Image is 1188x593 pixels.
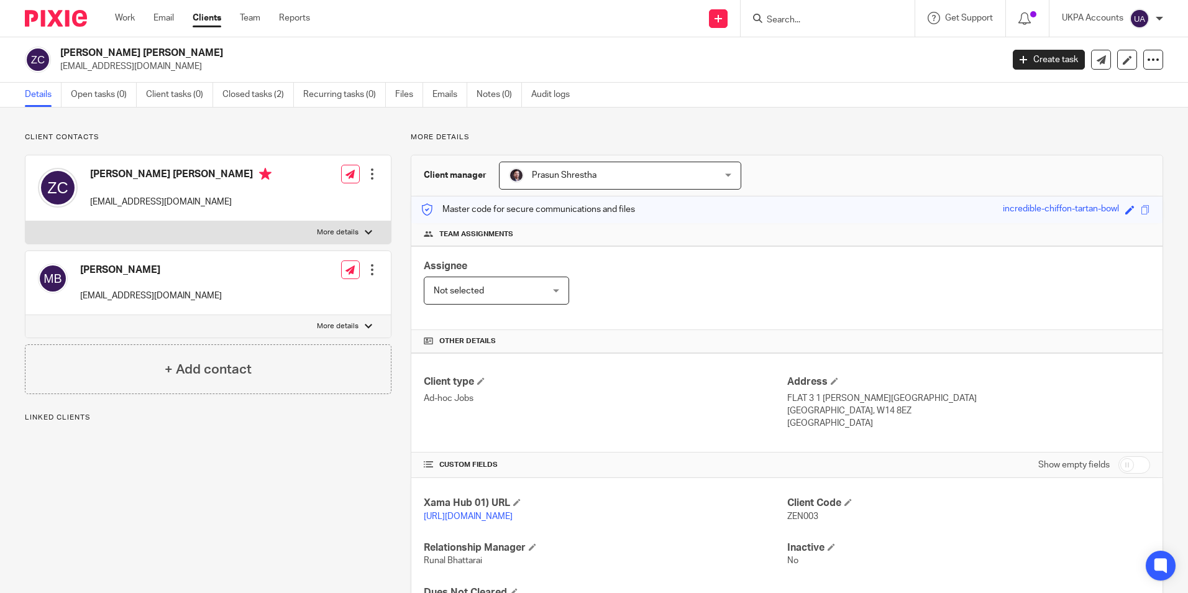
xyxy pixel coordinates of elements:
[424,460,787,470] h4: CUSTOM FIELDS
[787,375,1150,388] h4: Address
[421,203,635,216] p: Master code for secure communications and files
[317,228,359,237] p: More details
[193,12,221,24] a: Clients
[434,287,484,295] span: Not selected
[787,512,818,521] span: ZEN003
[25,83,62,107] a: Details
[165,360,252,379] h4: + Add contact
[424,261,467,271] span: Assignee
[439,336,496,346] span: Other details
[477,83,522,107] a: Notes (0)
[38,264,68,293] img: svg%3E
[424,169,487,182] h3: Client manager
[80,290,222,302] p: [EMAIL_ADDRESS][DOMAIN_NAME]
[787,556,798,565] span: No
[279,12,310,24] a: Reports
[424,392,787,405] p: Ad-hoc Jobs
[1130,9,1149,29] img: svg%3E
[25,10,87,27] img: Pixie
[765,15,877,26] input: Search
[432,83,467,107] a: Emails
[71,83,137,107] a: Open tasks (0)
[153,12,174,24] a: Email
[532,171,596,180] span: Prasun Shrestha
[303,83,386,107] a: Recurring tasks (0)
[787,392,1150,405] p: FLAT 3 1 [PERSON_NAME][GEOGRAPHIC_DATA]
[945,14,993,22] span: Get Support
[317,321,359,331] p: More details
[424,556,482,565] span: Runal Bhattarai
[259,168,272,180] i: Primary
[90,196,272,208] p: [EMAIL_ADDRESS][DOMAIN_NAME]
[787,405,1150,417] p: [GEOGRAPHIC_DATA], W14 8EZ
[25,413,391,423] p: Linked clients
[439,229,513,239] span: Team assignments
[1013,50,1085,70] a: Create task
[1062,12,1123,24] p: UKPA Accounts
[115,12,135,24] a: Work
[787,497,1150,510] h4: Client Code
[509,168,524,183] img: Capture.PNG
[424,512,513,521] a: [URL][DOMAIN_NAME]
[424,541,787,554] h4: Relationship Manager
[787,417,1150,430] p: [GEOGRAPHIC_DATA]
[424,375,787,388] h4: Client type
[80,264,222,277] h4: [PERSON_NAME]
[531,83,579,107] a: Audit logs
[395,83,423,107] a: Files
[25,132,391,142] p: Client contacts
[411,132,1163,142] p: More details
[1003,203,1119,217] div: incredible-chiffon-tartan-bowl
[424,497,787,510] h4: Xama Hub 01) URL
[60,47,807,60] h2: [PERSON_NAME] [PERSON_NAME]
[25,47,51,73] img: svg%3E
[146,83,213,107] a: Client tasks (0)
[90,168,272,183] h4: [PERSON_NAME] [PERSON_NAME]
[222,83,294,107] a: Closed tasks (2)
[787,541,1150,554] h4: Inactive
[38,168,78,208] img: svg%3E
[240,12,260,24] a: Team
[1038,459,1110,471] label: Show empty fields
[60,60,994,73] p: [EMAIL_ADDRESS][DOMAIN_NAME]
